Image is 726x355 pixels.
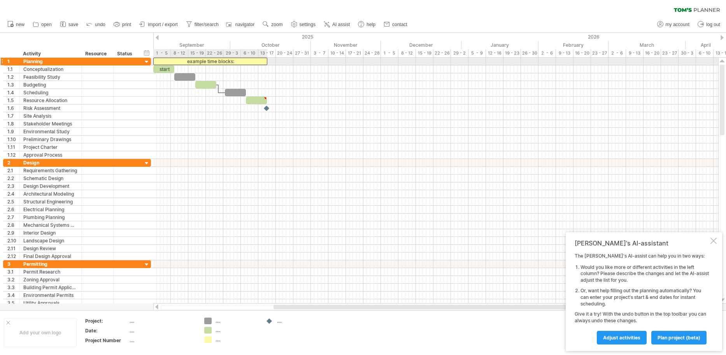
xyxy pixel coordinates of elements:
div: 27 - 31 [293,49,311,57]
a: print [112,19,133,30]
div: Environmental Permits [23,291,77,299]
span: AI assist [332,22,350,27]
div: Structural Engineering [23,198,77,205]
div: Scheduling [23,89,77,96]
div: Resource Allocation [23,97,77,104]
span: plan project (beta) [658,335,700,341]
div: 22 - 26 [433,49,451,57]
div: .... [130,327,195,334]
a: undo [84,19,108,30]
div: 13 - 17 [258,49,276,57]
div: 2.8 [7,221,19,229]
div: 8 - 12 [398,49,416,57]
div: 2 [7,159,19,166]
div: 10 - 14 [328,49,346,57]
div: 1.3 [7,81,19,88]
div: 24 - 28 [363,49,381,57]
div: start [153,65,174,73]
div: 1.8 [7,120,19,127]
div: .... [130,337,195,344]
div: Conceptualization [23,65,77,73]
a: save [58,19,81,30]
div: 22 - 26 [206,49,223,57]
span: open [41,22,52,27]
div: 3.1 [7,268,19,276]
div: October 2025 [230,41,311,49]
div: 2.9 [7,229,19,237]
span: contact [392,22,407,27]
div: January 2026 [461,41,538,49]
div: Approval Process [23,151,77,159]
span: filter/search [195,22,219,27]
div: 2.12 [7,253,19,260]
div: 2 - 6 [538,49,556,57]
li: Or, want help filling out the planning automatically? You can enter your project's start & end da... [580,288,709,307]
a: plan project (beta) [651,331,707,344]
span: import / export [148,22,178,27]
div: Add your own logo [4,318,77,347]
div: 15 - 19 [416,49,433,57]
div: 2.11 [7,245,19,252]
div: .... [130,318,195,324]
div: Design [23,159,77,166]
div: 30 - 3 [679,49,696,57]
div: 19 - 23 [503,49,521,57]
span: new [16,22,25,27]
div: Date: [85,327,128,334]
div: .... [277,318,319,324]
div: 8 - 12 [171,49,188,57]
div: 1.10 [7,136,19,143]
div: Building Permit Application [23,284,77,291]
div: 6 - 10 [241,49,258,57]
div: Project Charter [23,143,77,151]
div: Project: [85,318,128,324]
div: 1 - 5 [153,49,171,57]
a: my account [655,19,692,30]
span: log out [706,22,720,27]
div: Plumbing Planning [23,214,77,221]
span: undo [95,22,105,27]
span: help [367,22,375,27]
div: 2 - 6 [609,49,626,57]
a: settings [289,19,318,30]
div: 1.11 [7,143,19,151]
div: Final Design Approval [23,253,77,260]
span: print [122,22,131,27]
div: 6 - 10 [696,49,714,57]
div: 3.4 [7,291,19,299]
div: 29 - 3 [223,49,241,57]
div: Requirements Gathering [23,167,77,174]
div: 9 - 13 [556,49,573,57]
a: new [5,19,27,30]
div: 3 - 7 [311,49,328,57]
div: Site Analysis [23,112,77,120]
div: Architectural Modeling [23,190,77,198]
div: 12 - 16 [486,49,503,57]
div: Interior Design [23,229,77,237]
a: open [31,19,54,30]
a: help [356,19,378,30]
div: 20 - 24 [276,49,293,57]
div: February 2026 [538,41,609,49]
div: 1.6 [7,104,19,112]
span: Adjust activities [603,335,640,341]
span: zoom [271,22,282,27]
div: Design Development [23,182,77,190]
div: 9 - 13 [626,49,644,57]
div: .... [216,327,258,334]
span: navigator [235,22,254,27]
div: 2.2 [7,175,19,182]
div: 26 - 30 [521,49,538,57]
div: 1.5 [7,97,19,104]
div: Utility Approvals [23,299,77,307]
div: 15 - 19 [188,49,206,57]
div: Zoning Approval [23,276,77,283]
div: 1.9 [7,128,19,135]
a: Adjust activities [597,331,647,344]
div: Permitting [23,260,77,268]
a: filter/search [184,19,221,30]
div: Preliminary Drawings [23,136,77,143]
div: Electrical Planning [23,206,77,213]
div: 2.10 [7,237,19,244]
li: Would you like more or different activities in the left column? Please describe the changes and l... [580,264,709,284]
